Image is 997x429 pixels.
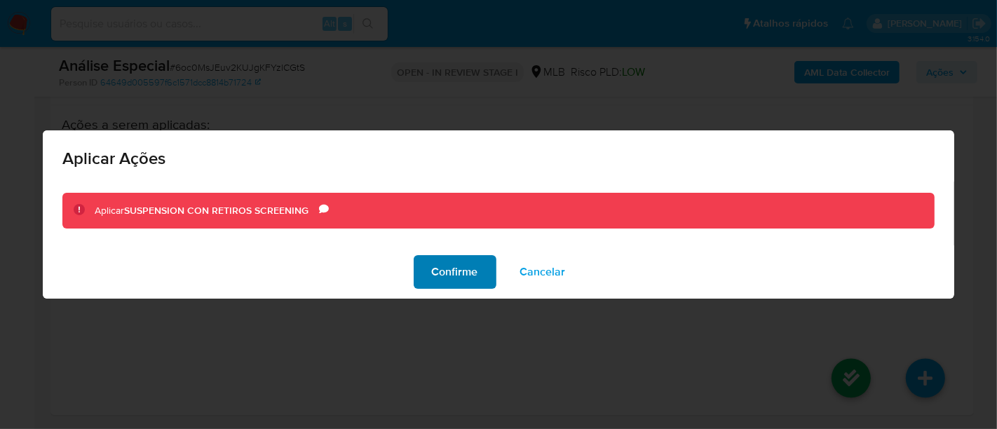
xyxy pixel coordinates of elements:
button: Confirme [414,255,496,289]
div: Aplicar [95,204,319,218]
span: Cancelar [520,257,566,287]
span: Confirme [432,257,478,287]
button: Cancelar [502,255,584,289]
span: Aplicar Ações [62,150,935,167]
b: SUSPENSION CON RETIROS SCREENING [124,203,308,217]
